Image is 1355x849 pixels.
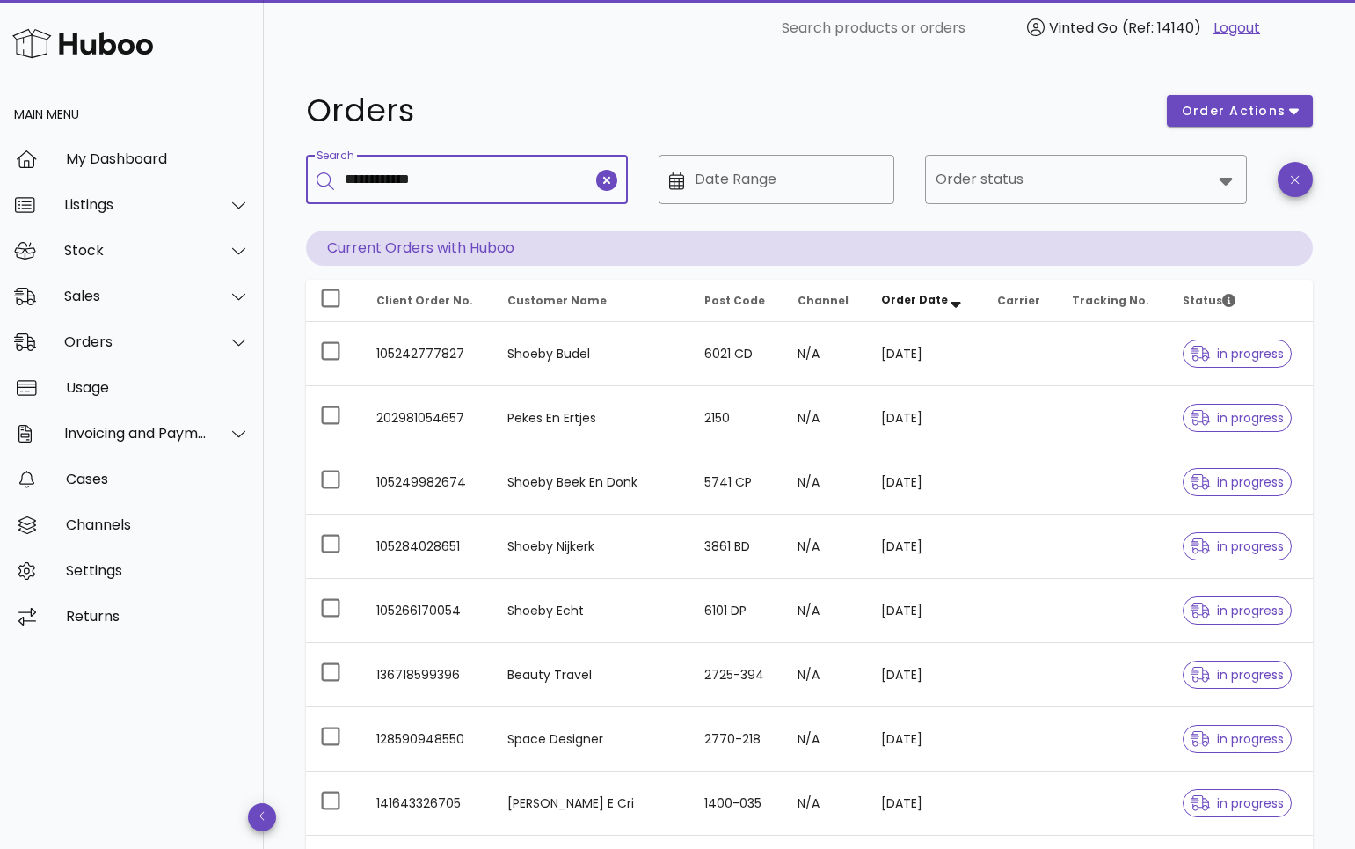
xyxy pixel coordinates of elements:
span: Status [1183,293,1235,308]
td: Shoeby Nijkerk [493,515,690,579]
td: 2150 [690,386,783,450]
td: 105242777827 [362,322,493,386]
td: [DATE] [867,707,983,772]
div: Returns [66,608,250,625]
td: Space Designer [493,707,690,772]
td: 2725-394 [690,643,783,707]
th: Carrier [983,280,1058,322]
td: Beauty Travel [493,643,690,707]
td: 105284028651 [362,515,493,579]
div: Stock [64,242,208,259]
div: Channels [66,516,250,533]
td: N/A [783,707,867,772]
span: Post Code [704,293,765,308]
h1: Orders [306,95,1146,127]
span: in progress [1191,797,1284,809]
span: Order Date [881,292,948,307]
td: [DATE] [867,643,983,707]
td: Pekes En Ertjes [493,386,690,450]
th: Tracking No. [1058,280,1169,322]
td: 5741 CP [690,450,783,515]
span: (Ref: 14140) [1122,18,1201,38]
td: N/A [783,515,867,579]
td: 105249982674 [362,450,493,515]
td: 2770-218 [690,707,783,772]
a: Logout [1213,18,1260,39]
button: clear icon [596,170,617,191]
td: [DATE] [867,579,983,643]
th: Post Code [690,280,783,322]
td: N/A [783,450,867,515]
span: in progress [1191,540,1284,553]
td: Shoeby Budel [493,322,690,386]
button: order actions [1167,95,1313,127]
span: in progress [1191,669,1284,681]
div: Listings [64,196,208,213]
td: 1400-035 [690,772,783,836]
th: Customer Name [493,280,690,322]
td: 3861 BD [690,515,783,579]
td: [DATE] [867,450,983,515]
span: Channel [798,293,849,308]
td: N/A [783,643,867,707]
td: Shoeby Beek En Donk [493,450,690,515]
span: Customer Name [507,293,607,308]
td: 136718599396 [362,643,493,707]
td: Shoeby Echt [493,579,690,643]
td: 6021 CD [690,322,783,386]
td: [DATE] [867,322,983,386]
td: [DATE] [867,772,983,836]
div: Sales [64,288,208,304]
span: Client Order No. [376,293,473,308]
th: Order Date: Sorted descending. Activate to remove sorting. [867,280,983,322]
label: Search [317,150,353,163]
td: 105266170054 [362,579,493,643]
span: in progress [1191,604,1284,617]
div: Settings [66,562,250,579]
span: Carrier [997,293,1040,308]
div: Invoicing and Payments [64,425,208,442]
span: order actions [1181,102,1286,121]
td: N/A [783,322,867,386]
td: 128590948550 [362,707,493,772]
p: Current Orders with Huboo [306,231,1313,266]
span: in progress [1191,412,1284,424]
span: in progress [1191,733,1284,745]
th: Client Order No. [362,280,493,322]
img: Huboo Logo [12,25,153,62]
td: 141643326705 [362,772,493,836]
td: 6101 DP [690,579,783,643]
td: N/A [783,772,867,836]
td: [PERSON_NAME] E Cri [493,772,690,836]
div: Order status [925,155,1247,204]
span: in progress [1191,476,1284,488]
div: My Dashboard [66,150,250,167]
td: [DATE] [867,386,983,450]
td: N/A [783,386,867,450]
td: 202981054657 [362,386,493,450]
div: Orders [64,333,208,350]
span: Vinted Go [1049,18,1118,38]
span: Tracking No. [1072,293,1149,308]
td: [DATE] [867,515,983,579]
div: Cases [66,471,250,487]
td: N/A [783,579,867,643]
span: in progress [1191,348,1284,360]
th: Status [1169,280,1313,322]
div: Usage [66,379,250,396]
th: Channel [783,280,867,322]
